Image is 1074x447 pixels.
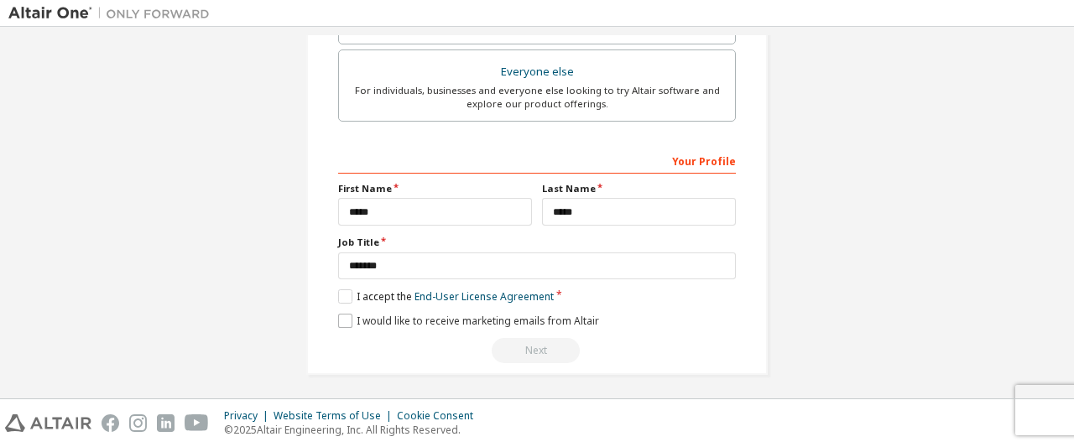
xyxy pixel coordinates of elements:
[129,414,147,432] img: instagram.svg
[224,423,483,437] p: © 2025 Altair Engineering, Inc. All Rights Reserved.
[185,414,209,432] img: youtube.svg
[397,409,483,423] div: Cookie Consent
[8,5,218,22] img: Altair One
[349,84,725,111] div: For individuals, businesses and everyone else looking to try Altair software and explore our prod...
[338,147,736,174] div: Your Profile
[102,414,119,432] img: facebook.svg
[274,409,397,423] div: Website Terms of Use
[414,289,554,304] a: End-User License Agreement
[349,60,725,84] div: Everyone else
[338,314,599,328] label: I would like to receive marketing emails from Altair
[338,289,554,304] label: I accept the
[542,182,736,195] label: Last Name
[157,414,175,432] img: linkedin.svg
[5,414,91,432] img: altair_logo.svg
[338,182,532,195] label: First Name
[338,338,736,363] div: Select your account type to continue
[338,236,736,249] label: Job Title
[224,409,274,423] div: Privacy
